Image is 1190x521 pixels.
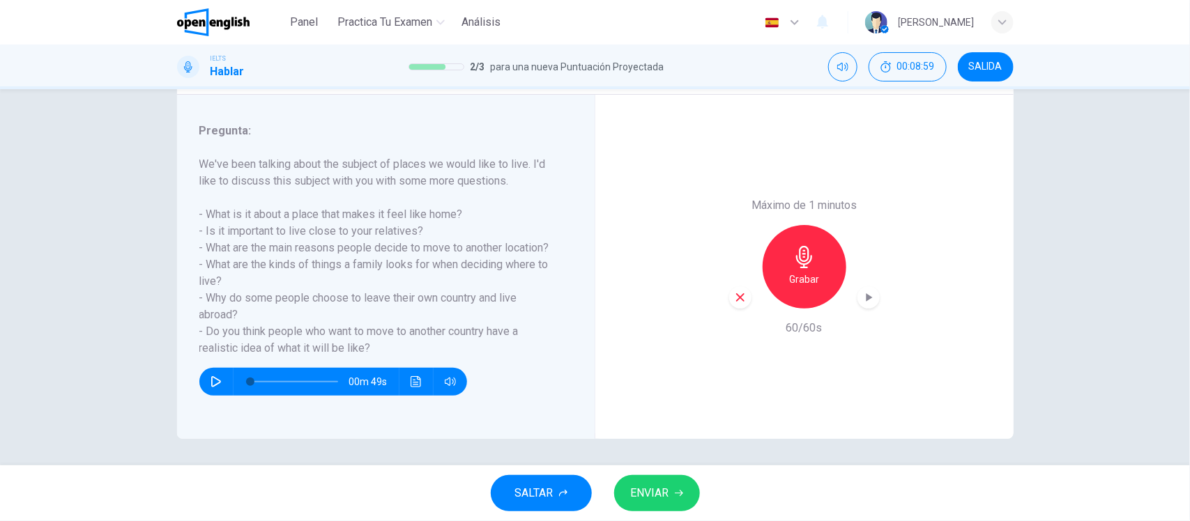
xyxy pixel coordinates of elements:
[899,14,975,31] div: [PERSON_NAME]
[631,483,669,503] span: ENVIAR
[763,17,781,28] img: es
[282,10,326,35] button: Panel
[470,59,485,75] span: 2 / 3
[614,475,700,511] button: ENVIAR
[869,52,947,81] div: Ocultar
[491,475,592,511] button: SALTAR
[969,61,1002,72] span: SALIDA
[461,14,501,31] span: Análisis
[490,59,664,75] span: para una nueva Puntuación Proyectada
[515,483,554,503] span: SALTAR
[786,320,823,336] h6: 60/60s
[349,368,399,396] span: 00m 49s
[869,52,947,81] button: 00:08:59
[763,225,846,309] button: Grabar
[789,271,819,288] h6: Grabar
[752,197,857,214] h6: Máximo de 1 minutos
[290,14,318,31] span: Panel
[828,52,857,81] div: Silenciar
[211,63,245,80] h1: Hablar
[177,8,250,36] img: OpenEnglish logo
[865,11,887,33] img: Profile picture
[456,10,506,35] button: Análisis
[405,368,427,396] button: Haz clic para ver la transcripción del audio
[337,14,432,31] span: Practica tu examen
[958,52,1014,81] button: SALIDA
[332,10,450,35] button: Practica tu examen
[199,123,556,139] h6: Pregunta :
[199,156,556,357] h6: We've been talking about the subject of places we would like to live. I'd like to discuss this su...
[177,8,282,36] a: OpenEnglish logo
[211,54,227,63] span: IELTS
[897,61,935,72] span: 00:08:59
